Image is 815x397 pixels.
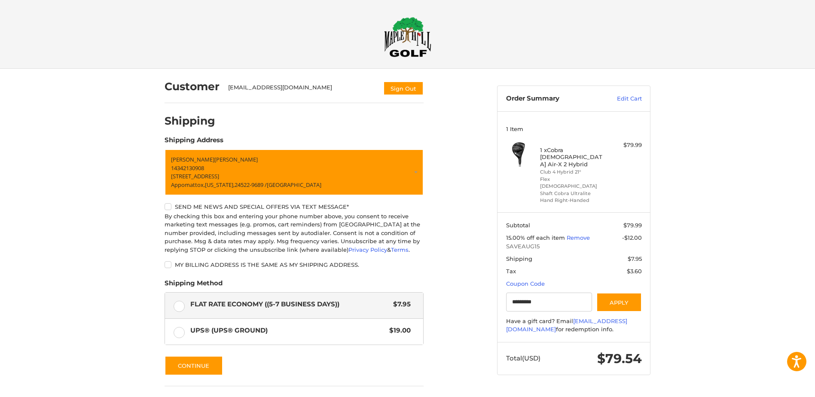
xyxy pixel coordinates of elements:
button: Continue [165,356,223,376]
div: $79.99 [608,141,642,150]
span: Total (USD) [506,354,540,362]
a: Remove [567,234,590,241]
h3: 1 Item [506,125,642,132]
input: Gift Certificate or Coupon Code [506,293,592,312]
span: -$12.00 [622,234,642,241]
h2: Customer [165,80,220,93]
a: Enter or select a different address [165,149,424,195]
a: Edit Cart [598,95,642,103]
div: [EMAIL_ADDRESS][DOMAIN_NAME] [228,83,375,95]
span: $19.00 [385,326,411,336]
h2: Shipping [165,114,215,128]
a: Privacy Policy [348,246,387,253]
span: [GEOGRAPHIC_DATA] [267,181,321,189]
a: Coupon Code [506,280,545,287]
span: 14342130908 [171,164,204,172]
legend: Shipping Address [165,135,223,149]
span: Subtotal [506,222,530,229]
button: Apply [596,293,642,312]
label: Send me news and special offers via text message* [165,203,424,210]
div: Have a gift card? Email for redemption info. [506,317,642,334]
span: Appomattox, [171,181,205,189]
a: Terms [391,246,409,253]
span: $7.95 [389,299,411,309]
iframe: Google Customer Reviews [744,374,815,397]
button: Sign Out [383,81,424,95]
span: 15.00% off each item [506,234,567,241]
span: 24522-9689 / [235,181,267,189]
img: Maple Hill Golf [384,17,431,57]
span: [US_STATE], [205,181,235,189]
span: Tax [506,268,516,275]
span: Shipping [506,255,532,262]
span: $7.95 [628,255,642,262]
li: Shaft Cobra Ultralite [540,190,606,197]
h3: Order Summary [506,95,598,103]
span: Flat Rate Economy ((5-7 Business Days)) [190,299,389,309]
span: $79.99 [623,222,642,229]
span: [STREET_ADDRESS] [171,172,219,180]
span: UPS® (UPS® Ground) [190,326,385,336]
label: My billing address is the same as my shipping address. [165,261,424,268]
span: $79.54 [597,351,642,366]
span: $3.60 [627,268,642,275]
legend: Shipping Method [165,278,223,292]
li: Flex [DEMOGRAPHIC_DATA] [540,176,606,190]
div: By checking this box and entering your phone number above, you consent to receive marketing text ... [165,212,424,254]
h4: 1 x Cobra [DEMOGRAPHIC_DATA] Air-X 2 Hybrid [540,147,606,168]
span: [PERSON_NAME] [171,156,214,163]
li: Hand Right-Handed [540,197,606,204]
span: [PERSON_NAME] [214,156,258,163]
span: SAVEAUG15 [506,242,642,251]
li: Club 4 Hybrid 21° [540,168,606,176]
